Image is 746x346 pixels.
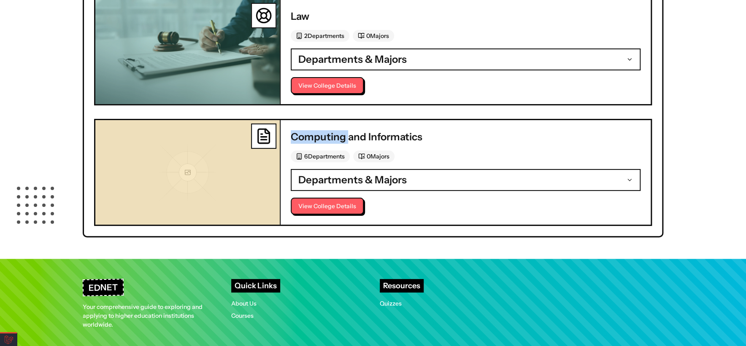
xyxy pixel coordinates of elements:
[83,279,124,296] h3: EDNET
[231,300,257,307] a: About Us
[83,303,218,329] p: Your comprehensive guide to exploring and applying to higher education institutions worldwide.
[291,77,364,94] button: View College Details
[380,300,402,307] a: Quizzes
[291,10,641,23] h3: Law
[366,32,389,40] span: 0 Majors
[291,130,641,144] h3: Computing and Informatics
[292,170,640,190] button: Departments & Majors
[304,32,344,40] span: 2 Departments
[231,312,254,319] a: Courses
[291,198,364,215] button: View College Details
[380,279,424,292] h4: Resources
[298,53,407,66] span: Departments & Majors
[291,82,364,89] a: View College Details
[367,152,389,161] span: 0 Majors
[231,279,280,292] h4: Quick Links
[298,173,407,187] span: Departments & Majors
[291,202,364,210] a: View College Details
[304,152,345,161] span: 6 Departments
[292,49,640,70] button: Departments & Majors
